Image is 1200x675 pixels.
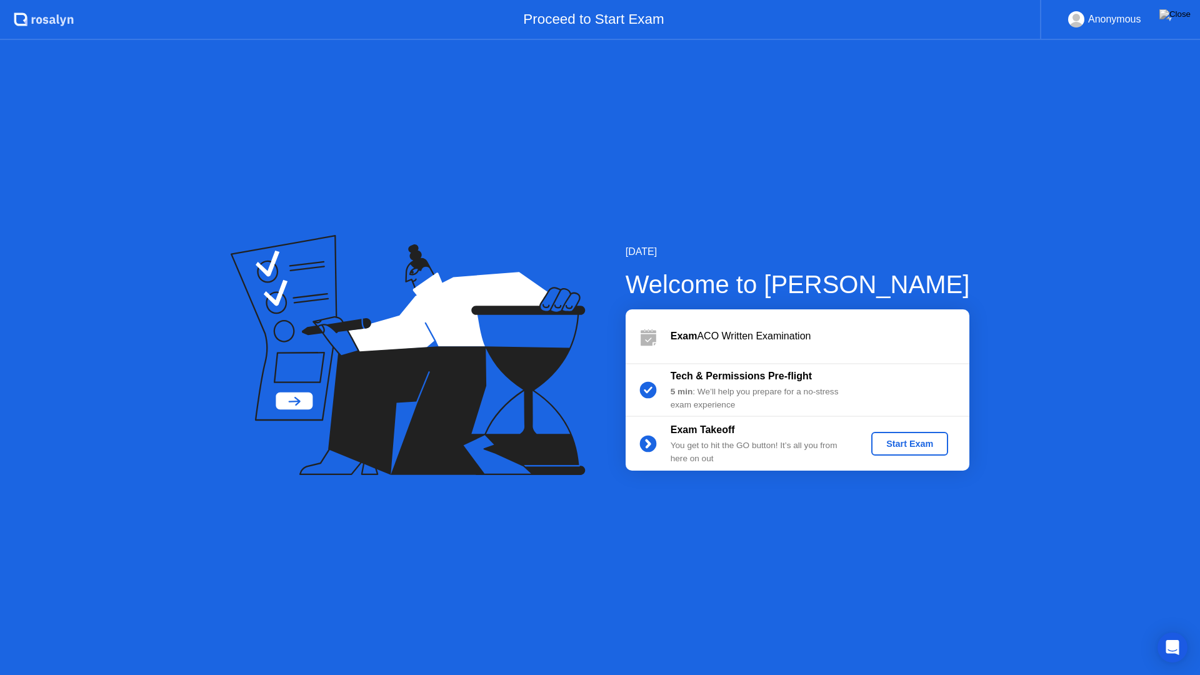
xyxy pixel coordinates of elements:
b: Tech & Permissions Pre-flight [671,371,812,381]
div: Start Exam [876,439,943,449]
div: Open Intercom Messenger [1157,632,1187,662]
div: Anonymous [1088,11,1141,27]
div: Welcome to [PERSON_NAME] [626,266,970,303]
div: [DATE] [626,244,970,259]
div: You get to hit the GO button! It’s all you from here on out [671,439,851,465]
b: Exam [671,331,697,341]
div: : We’ll help you prepare for a no-stress exam experience [671,386,851,411]
b: Exam Takeoff [671,424,735,435]
button: Start Exam [871,432,948,456]
div: ACO Written Examination [671,329,969,344]
b: 5 min [671,387,693,396]
img: Close [1159,9,1191,19]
